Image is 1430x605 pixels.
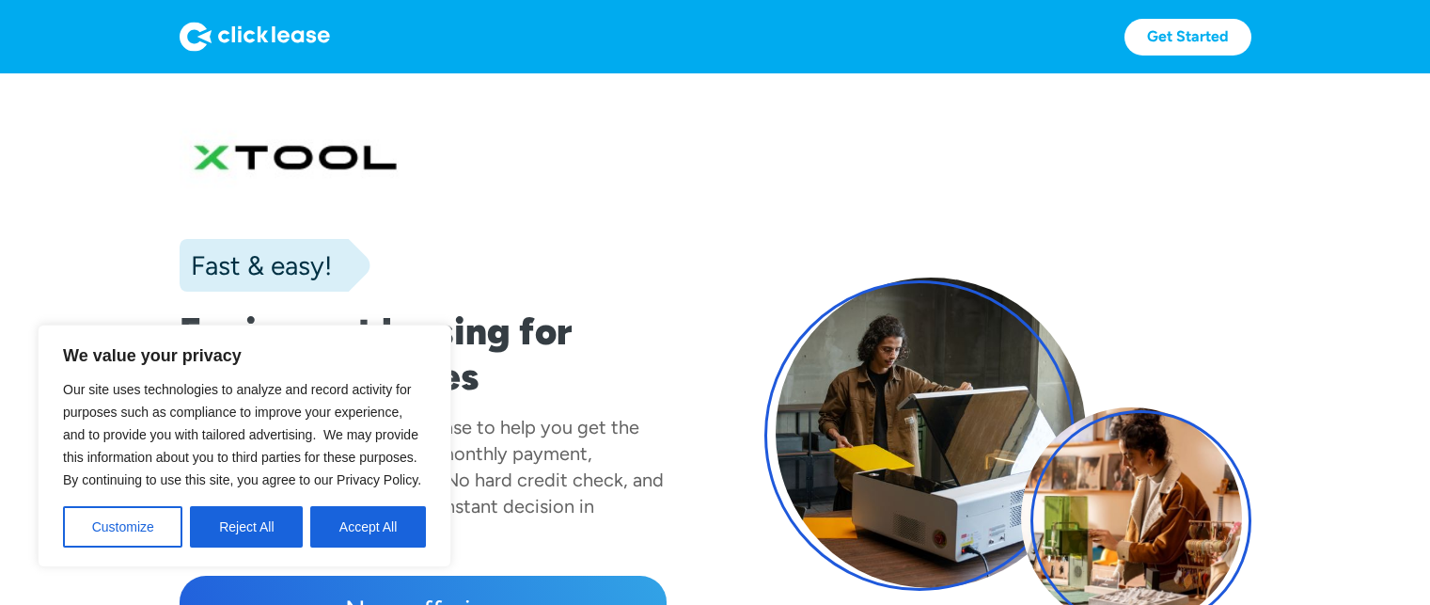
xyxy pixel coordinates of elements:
[310,506,426,548] button: Accept All
[63,382,421,487] span: Our site uses technologies to analyze and record activity for purposes such as compliance to impr...
[1124,19,1251,56] a: Get Started
[190,506,303,548] button: Reject All
[180,22,330,52] img: Logo
[63,344,426,367] p: We value your privacy
[38,325,451,567] div: We value your privacy
[180,247,332,284] div: Fast & easy!
[63,506,182,548] button: Customize
[180,309,667,399] h1: Equipment leasing for small businesses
